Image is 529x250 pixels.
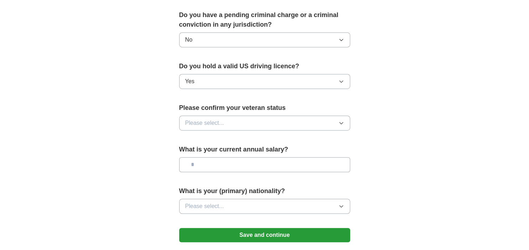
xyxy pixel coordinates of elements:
[185,119,224,127] span: Please select...
[179,116,350,131] button: Please select...
[185,77,195,86] span: Yes
[179,145,350,154] label: What is your current annual salary?
[179,186,350,196] label: What is your (primary) nationality?
[179,74,350,89] button: Yes
[179,32,350,47] button: No
[179,228,350,242] button: Save and continue
[179,199,350,214] button: Please select...
[185,36,192,44] span: No
[179,62,350,71] label: Do you hold a valid US driving licence?
[185,202,224,211] span: Please select...
[179,10,350,30] label: Do you have a pending criminal charge or a criminal conviction in any jurisdiction?
[179,103,350,113] label: Please confirm your veteran status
